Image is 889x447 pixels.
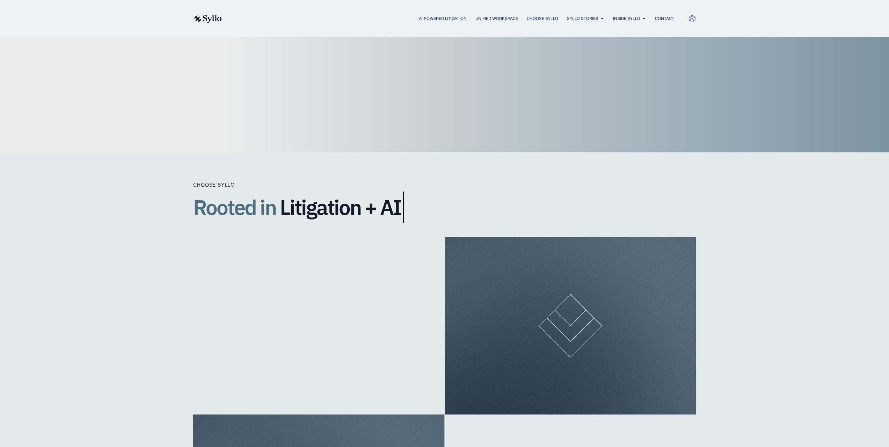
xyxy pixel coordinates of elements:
[613,15,640,22] a: Inside Syllo
[655,15,674,22] a: Contact
[567,15,598,22] a: Syllo Stories
[419,15,467,22] a: AI Powered Litigation
[193,192,276,223] span: Rooted in
[193,180,473,189] div: Choose Syllo
[280,196,401,219] span: Litigation + AI
[527,15,558,22] a: Choose Syllo
[193,15,222,23] img: syllo
[236,15,674,22] nav: Menu
[236,15,674,22] div: Menu Toggle
[475,15,518,22] a: Unified Workspace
